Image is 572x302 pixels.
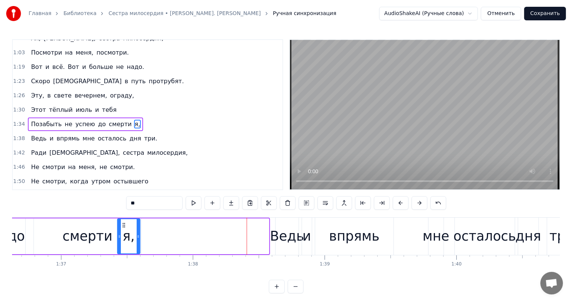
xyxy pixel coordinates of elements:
span: Ради [30,148,47,157]
div: смерти [63,226,113,246]
span: дня [129,134,142,143]
span: в [124,77,129,85]
a: Главная [29,10,51,17]
span: свете [53,91,72,100]
span: впрямь [56,134,80,143]
span: успею [75,120,96,128]
span: не [99,163,108,171]
nav: breadcrumb [29,10,336,17]
button: Отменить [481,7,521,20]
div: до [8,226,25,246]
span: и [45,63,50,71]
div: и [302,226,311,246]
span: смотри [41,163,66,171]
span: 1:50 [13,178,25,185]
span: 1:46 [13,163,25,171]
div: 1:39 [320,261,330,267]
span: смерти [108,120,133,128]
span: Скоро [30,77,51,85]
span: мне [82,134,95,143]
span: 1:26 [13,92,25,99]
span: больше [88,63,114,71]
span: не [115,63,124,71]
a: Библиотека [63,10,96,17]
div: 1:38 [188,261,198,267]
span: протрубят. [148,77,185,85]
span: осталось [97,134,127,143]
span: меня, [78,163,97,171]
span: Этот [30,105,47,114]
span: остывшего [113,177,149,186]
span: смотри. [110,163,136,171]
span: когда [69,177,89,186]
span: и [94,105,99,114]
span: 1:19 [13,63,25,71]
span: сестра [122,148,145,157]
span: на [67,163,76,171]
span: в [47,91,52,100]
span: и [81,63,87,71]
span: Посмотри [30,48,63,57]
a: Сестра милосердия • [PERSON_NAME]. [PERSON_NAME] [108,10,261,17]
div: мне [423,226,449,246]
span: 1:30 [13,106,25,114]
img: youka [6,6,21,21]
div: 1:37 [56,261,66,267]
span: Вот [67,63,80,71]
span: меня, [75,48,94,57]
span: тёплый [48,105,73,114]
span: надо. [126,63,145,71]
span: 1:34 [13,120,25,128]
span: на [64,48,73,57]
div: дня [516,226,541,246]
span: утром [91,177,111,186]
span: Вот [30,63,43,71]
span: три. [143,134,158,143]
span: 1:42 [13,149,25,157]
span: 1:03 [13,49,25,56]
span: всё. [52,63,66,71]
span: Ручная синхронизация [273,10,337,17]
span: путь [130,77,146,85]
span: милосердия, [146,148,188,157]
span: 1:23 [13,78,25,85]
div: я, [123,226,135,246]
span: Позабыть [30,120,62,128]
div: осталось [453,226,516,246]
span: не [64,120,73,128]
span: Не [30,163,40,171]
div: 1:40 [451,261,462,267]
span: Эту, [30,91,45,100]
span: Ведь [30,134,47,143]
span: смотри, [41,177,68,186]
span: до [97,120,107,128]
span: и [49,134,54,143]
span: Не [30,177,40,186]
span: [DEMOGRAPHIC_DATA] [52,77,122,85]
span: я, [134,120,141,128]
span: 1:38 [13,135,25,142]
span: июль [75,105,93,114]
div: Ведь [270,226,304,246]
span: [DEMOGRAPHIC_DATA], [49,148,121,157]
span: вечернем, [74,91,108,100]
button: Сохранить [524,7,566,20]
span: ограду, [109,91,135,100]
div: Открытый чат [540,272,563,294]
div: впрямь [329,226,380,246]
span: тебя [101,105,117,114]
span: посмотри. [96,48,130,57]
